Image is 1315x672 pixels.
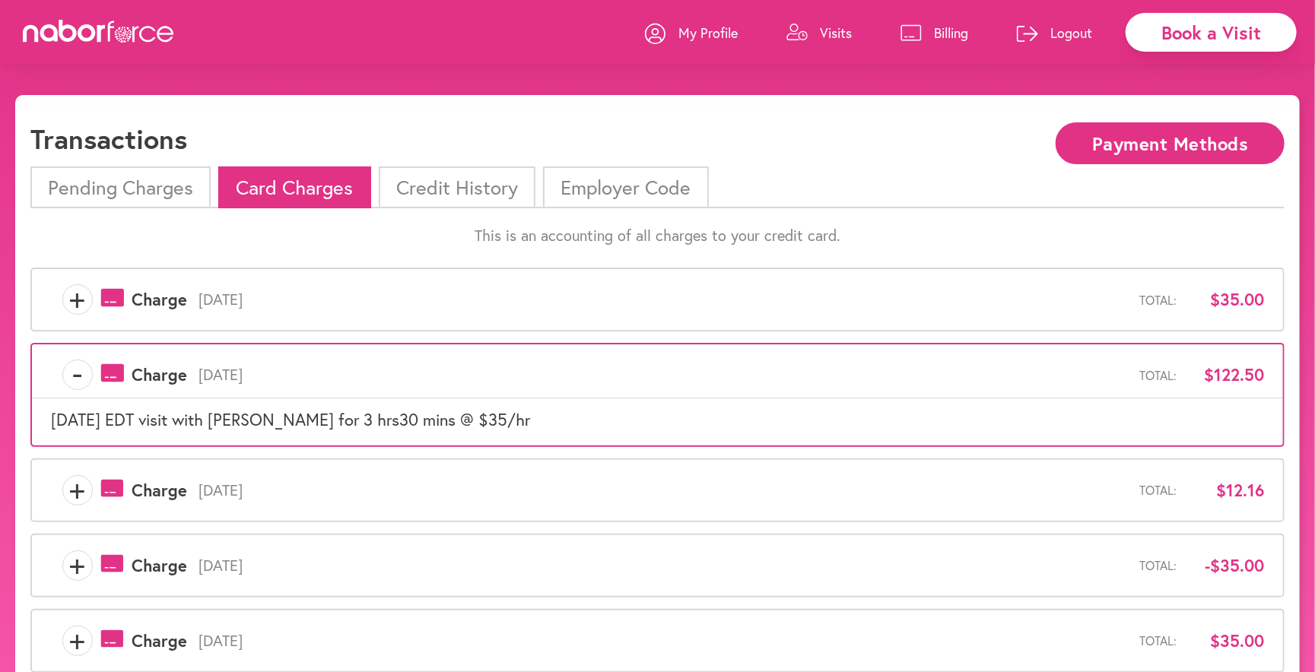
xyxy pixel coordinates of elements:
a: My Profile [645,10,738,55]
span: Total: [1139,368,1177,382]
span: -$35.00 [1188,556,1264,575]
p: Visits [820,24,852,42]
span: Charge [132,480,187,500]
span: [DATE] [187,481,1139,499]
span: $35.00 [1188,631,1264,651]
a: Visits [786,10,852,55]
p: Billing [934,24,968,42]
span: - [63,360,92,390]
span: [DATE] [187,632,1139,650]
div: Book a Visit [1126,13,1297,52]
span: + [63,284,92,315]
h1: Transactions [30,122,187,155]
span: + [63,626,92,656]
li: Employer Code [543,166,708,208]
p: This is an accounting of all charges to your credit card. [30,227,1285,245]
p: Logout [1050,24,1092,42]
span: [DATE] [187,366,1139,384]
span: Total: [1139,558,1177,572]
a: Payment Methods [1056,135,1285,149]
span: $35.00 [1188,290,1264,309]
span: Total: [1139,633,1177,648]
li: Credit History [379,166,535,208]
span: $12.16 [1188,480,1264,500]
span: Charge [132,631,187,651]
span: Total: [1139,293,1177,307]
span: + [63,550,92,581]
span: [DATE] [187,556,1139,575]
span: Charge [132,290,187,309]
span: Total: [1139,483,1177,497]
span: $122.50 [1188,365,1264,385]
p: My Profile [678,24,738,42]
a: Logout [1017,10,1092,55]
a: Billing [900,10,968,55]
span: Charge [132,556,187,575]
li: Card Charges [218,166,370,208]
span: [DATE] [187,290,1139,309]
span: + [63,475,92,506]
span: [DATE] EDT visit with [PERSON_NAME] for 3 hrs30 mins @ $35/hr [51,408,530,430]
span: Charge [132,365,187,385]
button: Payment Methods [1056,122,1285,164]
li: Pending Charges [30,166,211,208]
